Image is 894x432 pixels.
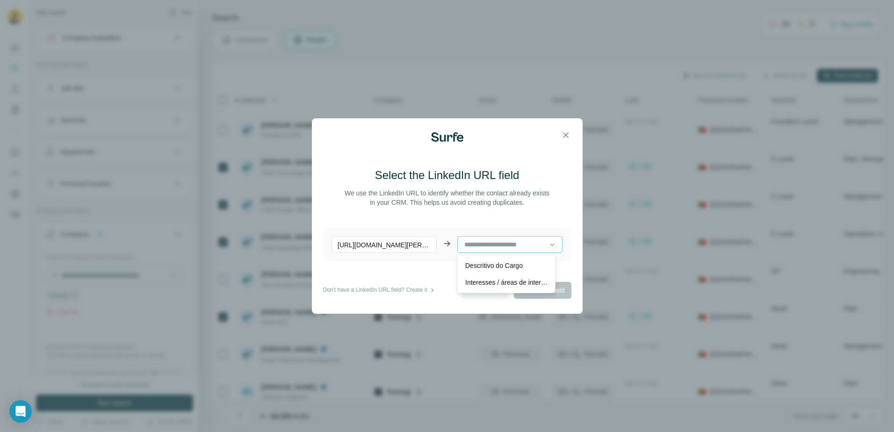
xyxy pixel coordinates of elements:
p: Don't have a LinkedIn URL field? Create it [323,286,427,295]
p: We use the LinkedIn URL to identify whether the contact already exists in your CRM. This helps us... [343,188,551,207]
img: Surfe Logo [431,132,463,142]
p: [URL][DOMAIN_NAME][PERSON_NAME] [332,236,437,253]
p: Interesses / áreas de interesse [465,278,548,287]
div: Open Intercom Messenger [9,400,32,423]
p: Descritivo do Cargo [465,261,523,270]
h3: Select the LinkedIn URL field [375,168,519,183]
